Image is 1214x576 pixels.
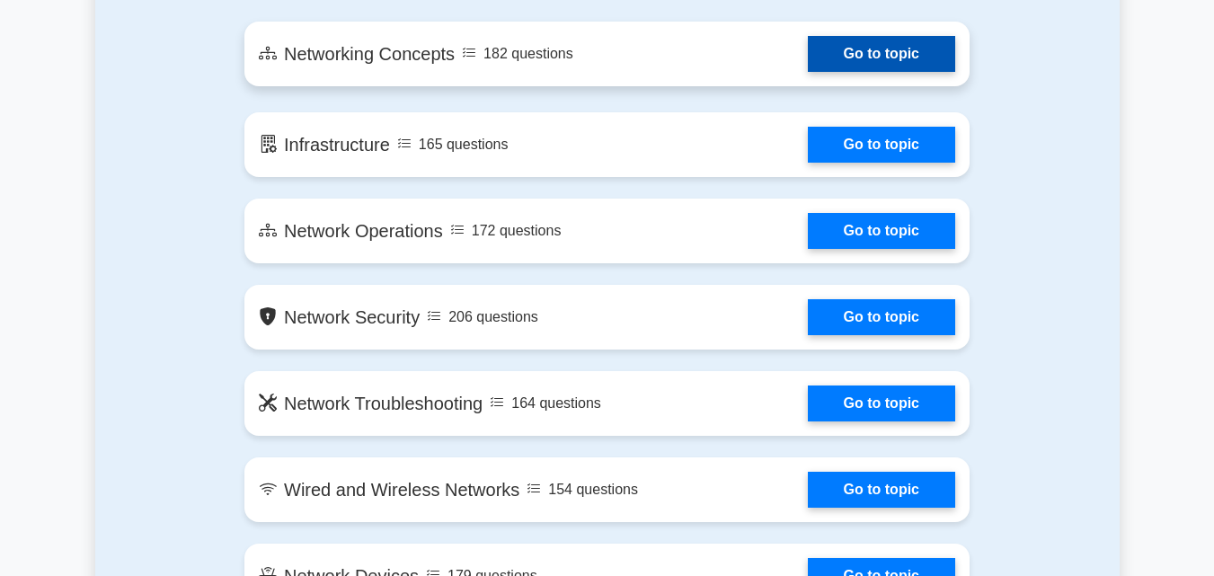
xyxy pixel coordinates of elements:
[808,213,955,249] a: Go to topic
[808,472,955,508] a: Go to topic
[808,127,955,163] a: Go to topic
[808,385,955,421] a: Go to topic
[808,36,955,72] a: Go to topic
[808,299,955,335] a: Go to topic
